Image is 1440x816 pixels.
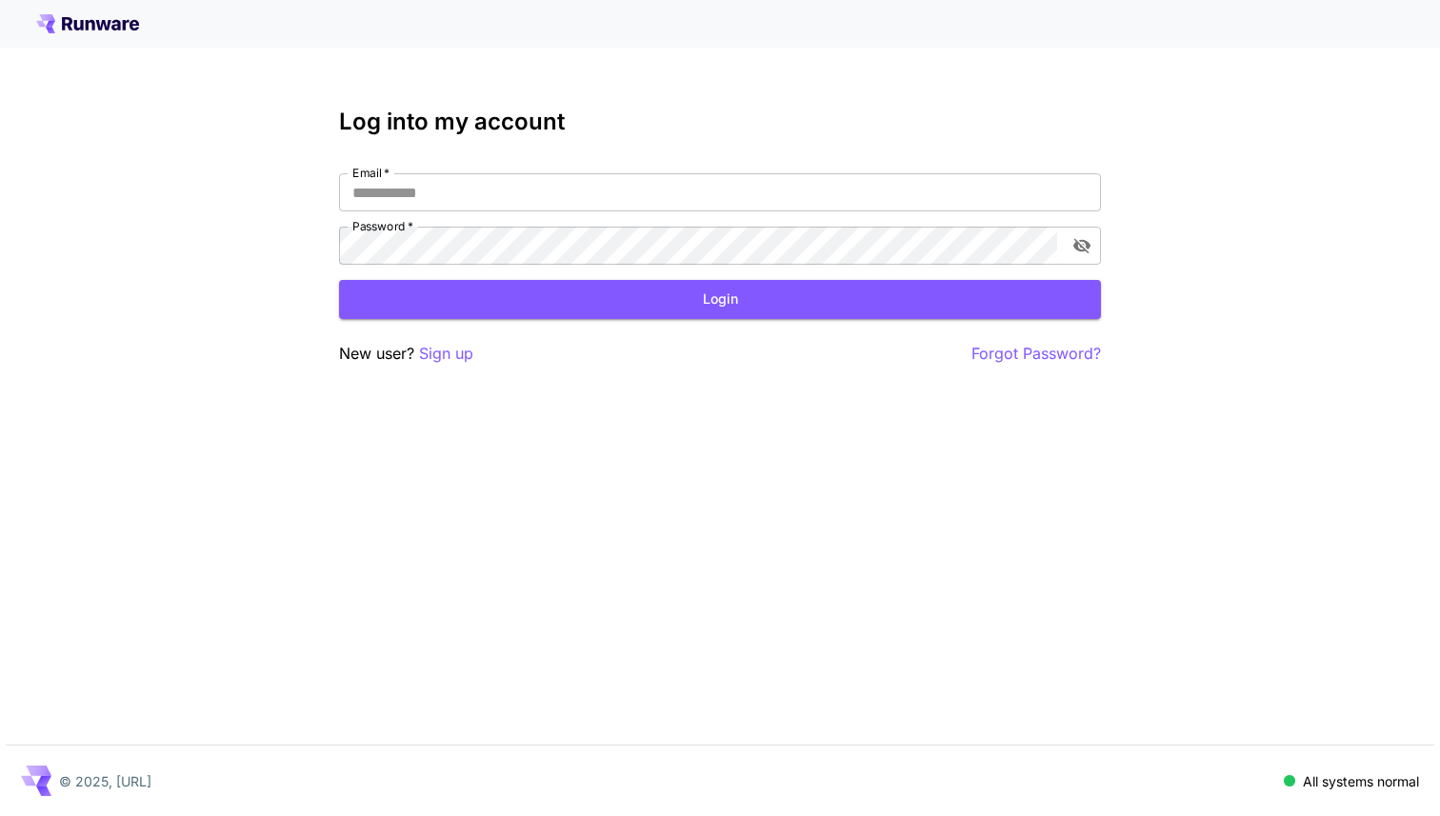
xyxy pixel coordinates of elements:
[971,342,1101,366] button: Forgot Password?
[59,771,151,791] p: © 2025, [URL]
[1303,771,1419,791] p: All systems normal
[352,218,413,234] label: Password
[339,109,1101,135] h3: Log into my account
[339,280,1101,319] button: Login
[419,342,473,366] button: Sign up
[352,165,390,181] label: Email
[1065,229,1099,263] button: toggle password visibility
[339,342,473,366] p: New user?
